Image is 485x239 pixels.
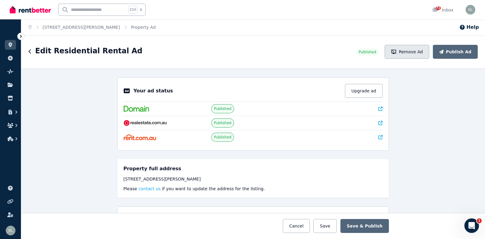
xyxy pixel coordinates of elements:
[466,5,475,15] img: Rob Leonard
[128,6,138,14] span: Ctrl
[436,6,441,10] span: 71
[123,165,181,172] h5: Property full address
[131,25,156,30] a: Property Ad
[140,7,142,12] span: k
[124,213,172,220] h5: Property Location
[124,120,167,126] img: RealEstate.com.au
[6,226,15,235] img: Rob Leonard
[35,46,142,56] h1: Edit Residential Rental Ad
[21,19,163,35] nav: Breadcrumb
[123,176,383,182] div: [STREET_ADDRESS][PERSON_NAME]
[477,218,482,223] span: 1
[214,106,232,111] span: Published
[124,106,149,112] img: Domain.com.au
[359,50,376,55] span: Published
[43,25,120,30] a: [STREET_ADDRESS][PERSON_NAME]
[313,219,336,233] button: Save
[10,5,51,14] img: RentBetter
[345,84,383,98] button: Upgrade ad
[214,135,232,140] span: Published
[139,186,161,192] button: contact us
[385,45,429,59] button: Remove Ad
[283,219,310,233] button: Cancel
[433,45,478,59] button: Publish Ad
[459,24,479,31] button: Help
[432,7,453,13] div: Inbox
[464,218,479,233] iframe: Intercom live chat
[133,87,173,95] p: Your ad status
[124,134,156,140] img: Rent.com.au
[340,219,389,233] button: Save & Publish
[123,186,383,192] p: Please if you want to update the address for the listing.
[214,121,232,125] span: Published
